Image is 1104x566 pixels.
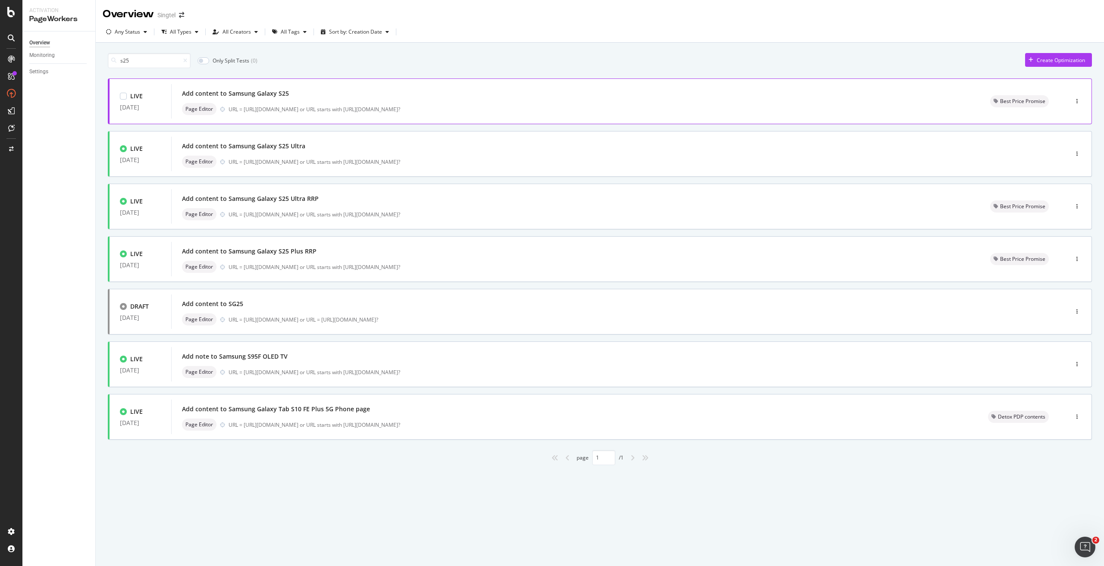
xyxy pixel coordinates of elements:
span: Page Editor [185,212,213,217]
button: Create Optimization [1025,53,1092,67]
div: LIVE [130,355,143,363]
div: LIVE [130,250,143,258]
div: Add note to Samsung S95F OLED TV [182,352,288,361]
div: neutral label [182,366,216,378]
div: neutral label [182,261,216,273]
span: Best Price Promise [1000,99,1045,104]
span: Best Price Promise [1000,204,1045,209]
button: Sort by: Creation Date [317,25,392,39]
div: neutral label [182,208,216,220]
span: Detox PDP contents [998,414,1045,419]
div: URL = [URL][DOMAIN_NAME] or URL starts with [URL][DOMAIN_NAME]? [229,158,1032,166]
div: Add content to Samsung Galaxy S25 [182,89,289,98]
div: LIVE [130,92,143,100]
div: neutral label [182,103,216,115]
div: Add content to SG25 [182,300,243,308]
div: LIVE [130,407,143,416]
div: neutral label [990,253,1049,265]
div: [DATE] [120,367,161,374]
div: All Creators [223,29,251,34]
a: Overview [29,38,89,47]
span: Page Editor [185,106,213,112]
div: Activation [29,7,88,14]
div: Add content to Samsung Galaxy S25 Ultra [182,142,305,150]
div: DRAFT [130,302,149,311]
iframe: Intercom live chat [1075,537,1095,557]
div: Add content to Samsung Galaxy S25 Plus RRP [182,247,317,256]
div: All Types [170,29,191,34]
div: All Tags [281,29,300,34]
span: Best Price Promise [1000,256,1045,262]
div: neutral label [182,419,216,431]
div: PageWorkers [29,14,88,24]
a: Settings [29,67,89,76]
div: [DATE] [120,209,161,216]
a: Monitoring [29,51,89,60]
div: Sort by: Creation Date [329,29,382,34]
button: All Types [158,25,202,39]
div: URL = [URL][DOMAIN_NAME] or URL starts with [URL][DOMAIN_NAME]? [229,211,969,218]
div: ( 0 ) [251,57,257,64]
div: URL = [URL][DOMAIN_NAME] or URL starts with [URL][DOMAIN_NAME]? [229,369,1032,376]
div: URL = [URL][DOMAIN_NAME] or URL = [URL][DOMAIN_NAME]? [229,316,1032,323]
button: Any Status [103,25,151,39]
div: neutral label [990,95,1049,107]
div: page / 1 [577,450,624,465]
div: LIVE [130,197,143,206]
div: neutral label [988,411,1049,423]
div: [DATE] [120,314,161,321]
div: URL = [URL][DOMAIN_NAME] or URL starts with [URL][DOMAIN_NAME]? [229,263,969,271]
span: Page Editor [185,159,213,164]
div: angle-right [627,451,638,465]
div: [DATE] [120,104,161,111]
div: Create Optimization [1037,56,1085,64]
div: Settings [29,67,48,76]
span: Page Editor [185,422,213,427]
span: Page Editor [185,264,213,269]
span: 2 [1092,537,1099,544]
div: angles-left [548,451,562,465]
div: URL = [URL][DOMAIN_NAME] or URL starts with [URL][DOMAIN_NAME]? [229,106,969,113]
div: Add content to Samsung Galaxy S25 Ultra RRP [182,194,319,203]
div: neutral label [182,156,216,168]
span: Page Editor [185,369,213,375]
div: [DATE] [120,262,161,269]
div: Add content to Samsung Galaxy Tab S10 FE Plus 5G Phone page [182,405,370,413]
div: arrow-right-arrow-left [179,12,184,18]
div: angles-right [638,451,652,465]
div: Overview [103,7,154,22]
div: Any Status [115,29,140,34]
input: Search an Optimization [108,53,191,68]
div: Overview [29,38,50,47]
button: All Creators [209,25,261,39]
span: Page Editor [185,317,213,322]
div: LIVE [130,144,143,153]
div: Singtel [157,11,176,19]
div: URL = [URL][DOMAIN_NAME] or URL starts with [URL][DOMAIN_NAME]? [229,421,967,428]
div: neutral label [182,313,216,325]
div: [DATE] [120,419,161,426]
div: Only Split Tests [213,57,249,64]
div: [DATE] [120,156,161,163]
div: neutral label [990,200,1049,213]
div: angle-left [562,451,573,465]
button: All Tags [269,25,310,39]
div: Monitoring [29,51,55,60]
